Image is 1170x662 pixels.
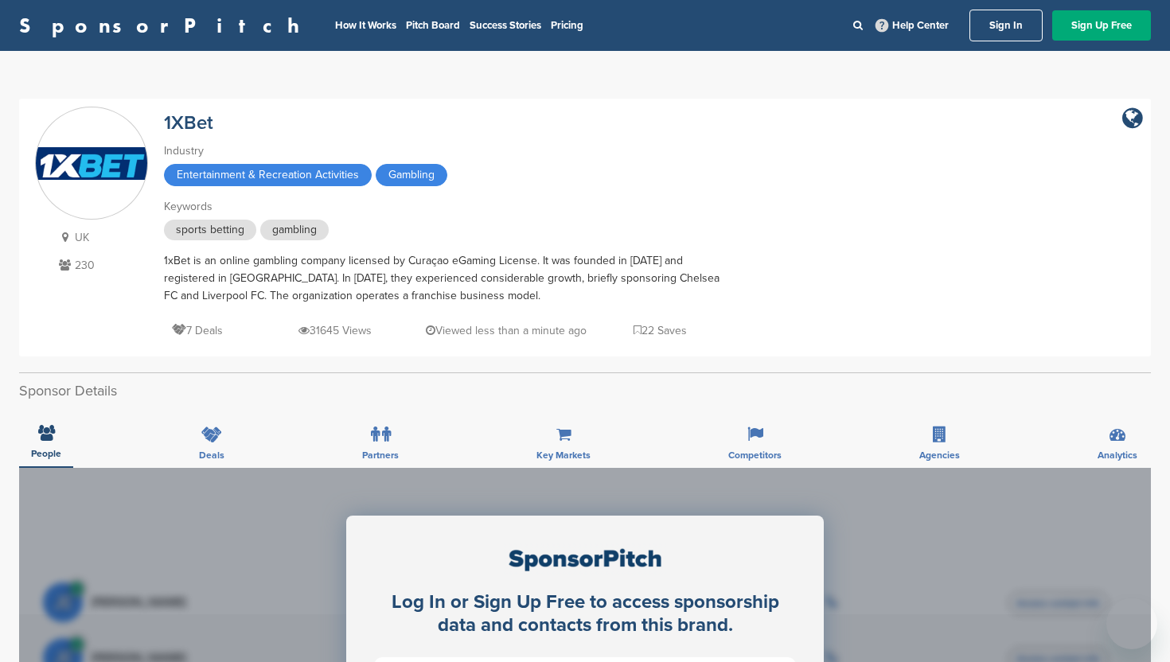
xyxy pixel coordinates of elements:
[406,19,460,32] a: Pitch Board
[164,111,213,134] a: 1XBet
[919,450,960,460] span: Agencies
[1052,10,1151,41] a: Sign Up Free
[164,142,721,160] div: Industry
[36,147,147,180] img: Sponsorpitch & 1XBet
[1106,598,1157,649] iframe: Button to launch messaging window
[164,164,372,186] span: Entertainment & Recreation Activities
[362,450,399,460] span: Partners
[199,450,224,460] span: Deals
[172,321,223,341] p: 7 Deals
[470,19,541,32] a: Success Stories
[634,321,687,341] p: 22 Saves
[31,449,61,458] span: People
[164,252,721,305] div: 1xBet is an online gambling company licensed by Curaçao eGaming License. It was founded in [DATE]...
[426,321,587,341] p: Viewed less than a minute ago
[19,380,1151,402] h2: Sponsor Details
[55,228,148,247] p: UK
[164,220,256,240] span: sports betting
[335,19,396,32] a: How It Works
[551,19,583,32] a: Pricing
[1098,450,1137,460] span: Analytics
[298,321,372,341] p: 31645 Views
[872,16,952,35] a: Help Center
[19,15,310,36] a: SponsorPitch
[376,164,447,186] span: Gambling
[260,220,329,240] span: gambling
[374,591,796,637] div: Log In or Sign Up Free to access sponsorship data and contacts from this brand.
[164,198,721,216] div: Keywords
[55,255,148,275] p: 230
[536,450,591,460] span: Key Markets
[1122,107,1143,130] a: company link
[728,450,782,460] span: Competitors
[969,10,1043,41] a: Sign In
